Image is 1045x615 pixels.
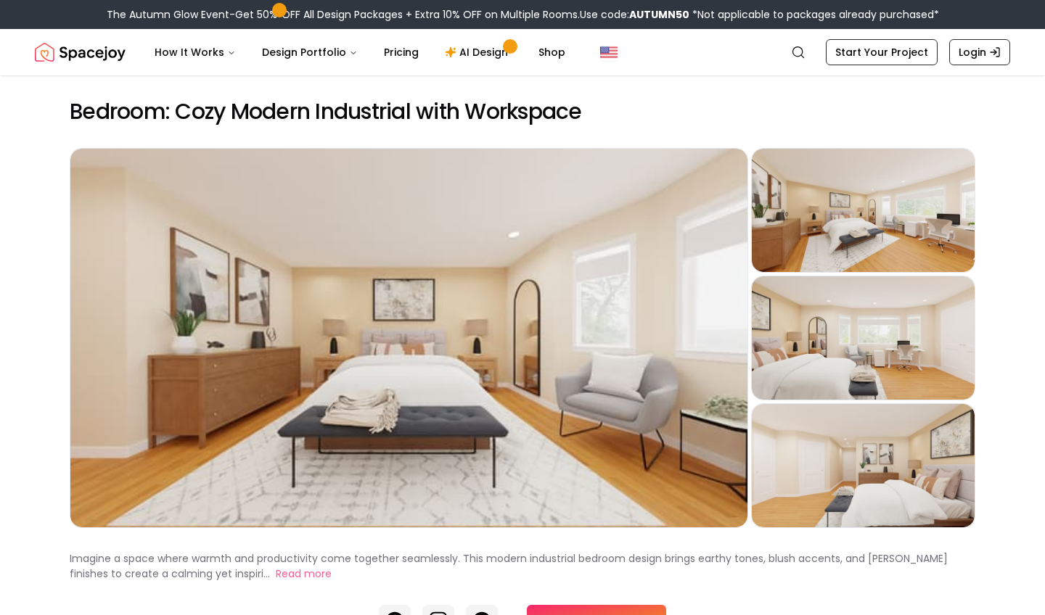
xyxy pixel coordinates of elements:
[143,38,247,67] button: How It Works
[70,551,948,581] p: Imagine a space where warmth and productivity come together seamlessly. This modern industrial be...
[527,38,577,67] a: Shop
[372,38,430,67] a: Pricing
[629,7,689,22] b: AUTUMN50
[35,38,126,67] img: Spacejoy Logo
[580,7,689,22] span: Use code:
[143,38,577,67] nav: Main
[689,7,939,22] span: *Not applicable to packages already purchased*
[276,566,332,582] button: Read more
[70,99,975,125] h2: Bedroom: Cozy Modern Industrial with Workspace
[35,38,126,67] a: Spacejoy
[826,39,938,65] a: Start Your Project
[433,38,524,67] a: AI Design
[949,39,1010,65] a: Login
[107,7,939,22] div: The Autumn Glow Event-Get 50% OFF All Design Packages + Extra 10% OFF on Multiple Rooms.
[250,38,369,67] button: Design Portfolio
[35,29,1010,75] nav: Global
[600,44,618,61] img: United States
